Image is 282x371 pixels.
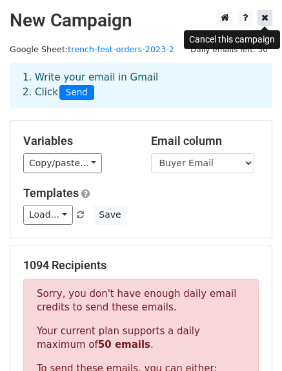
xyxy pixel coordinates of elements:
span: Send [59,85,94,100]
div: 1. Write your email in Gmail 2. Click [13,70,269,100]
h5: 1094 Recipients [23,258,259,272]
a: Copy/paste... [23,153,102,173]
strong: 50 emails [98,339,150,350]
h5: Email column [151,134,259,148]
div: Cancel this campaign [184,30,280,49]
p: Sorry, you don't have enough daily email credits to send these emails. [37,287,245,314]
h5: Variables [23,134,132,148]
small: Google Sheet: [10,44,174,54]
button: Save [93,205,126,225]
p: Your current plan supports a daily maximum of . [37,325,245,352]
a: trench-fest-orders-2023-2 [68,44,174,54]
a: Daily emails left: 50 [186,44,272,54]
a: Templates [23,186,79,200]
a: Load... [23,205,73,225]
iframe: Chat Widget [217,309,282,371]
h2: New Campaign [10,10,272,32]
